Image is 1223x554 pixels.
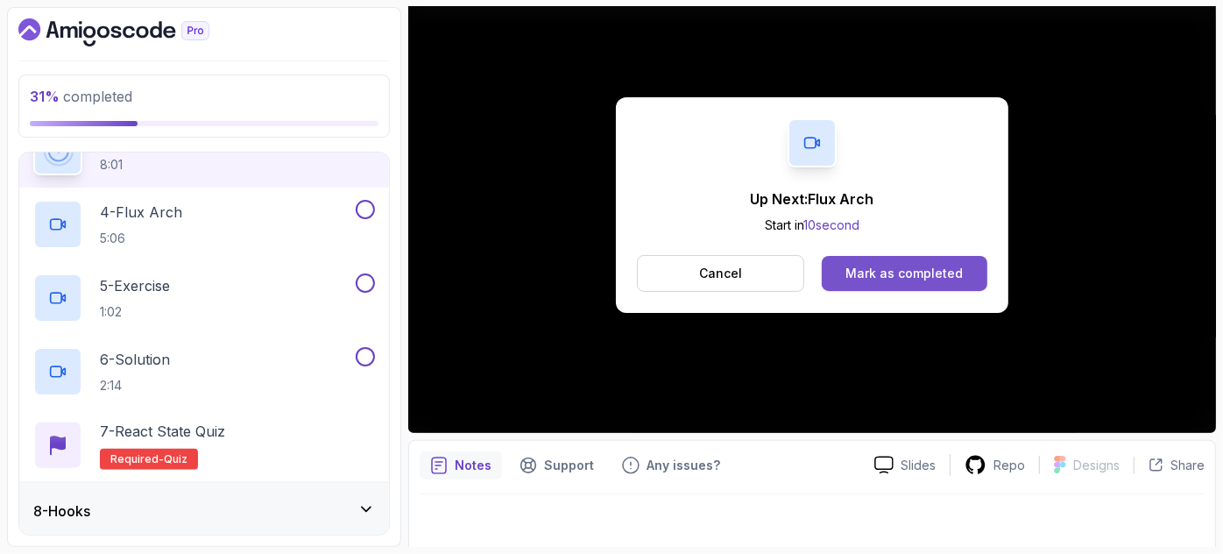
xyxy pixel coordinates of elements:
p: 5 - Exercise [100,275,170,296]
p: Share [1170,457,1205,474]
p: Up Next: Flux Arch [751,188,874,210]
button: Feedback button [611,451,731,479]
button: Share [1134,457,1205,474]
p: Start in [751,217,874,234]
span: 31 % [30,88,60,105]
button: Mark as completed [822,256,987,291]
p: 7 - React State Quiz [100,421,225,442]
p: 4 - Flux Arch [100,202,182,223]
button: 4-Flux Arch5:06 [33,200,375,249]
p: 6 - Solution [100,349,170,370]
button: 6-Solution2:14 [33,347,375,396]
p: 5:06 [100,230,182,247]
span: Required- [110,452,164,466]
h3: 8 - Hooks [33,501,90,522]
button: Cancel [637,255,804,292]
p: Slides [901,457,936,474]
p: 1:02 [100,303,170,321]
button: 8-Hooks [19,483,389,539]
p: Support [544,457,594,474]
p: Designs [1073,457,1120,474]
a: Slides [860,456,950,474]
p: Notes [455,457,491,474]
a: Dashboard [18,18,250,46]
span: quiz [164,452,187,466]
span: 10 second [803,217,859,232]
p: 2:14 [100,377,170,394]
button: 5-Exercise1:02 [33,273,375,323]
button: Support button [509,451,604,479]
p: Repo [993,457,1025,474]
p: Cancel [699,265,742,282]
p: 8:01 [100,156,270,174]
span: completed [30,88,132,105]
button: notes button [420,451,502,479]
button: 7-React State QuizRequired-quiz [33,421,375,470]
div: Mark as completed [845,265,963,282]
a: Repo [951,454,1039,476]
p: Any issues? [647,457,720,474]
